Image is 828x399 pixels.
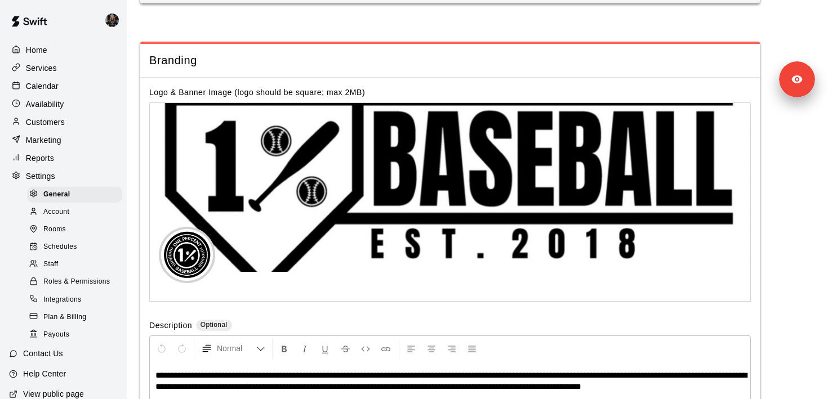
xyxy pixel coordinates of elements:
[9,168,118,185] a: Settings
[43,312,86,323] span: Plan & Billing
[295,338,314,358] button: Format Italics
[27,291,127,308] a: Integrations
[23,348,63,359] p: Contact Us
[43,189,70,200] span: General
[27,326,127,343] a: Payouts
[23,368,66,379] p: Help Center
[152,338,171,358] button: Undo
[315,338,335,358] button: Format Underline
[27,292,122,308] div: Integrations
[43,224,66,235] span: Rooms
[43,276,110,288] span: Roles & Permissions
[27,256,127,274] a: Staff
[27,327,122,343] div: Payouts
[26,44,47,56] p: Home
[462,338,482,358] button: Justify Align
[402,338,421,358] button: Left Align
[26,153,54,164] p: Reports
[26,116,65,128] p: Customers
[43,329,69,340] span: Payouts
[27,222,122,237] div: Rooms
[26,98,64,110] p: Availability
[442,338,461,358] button: Right Align
[275,338,294,358] button: Format Bold
[9,60,118,77] a: Services
[9,150,118,167] a: Reports
[149,320,192,333] label: Description
[27,239,122,255] div: Schedules
[27,203,127,221] a: Account
[422,338,441,358] button: Center Align
[105,14,119,27] img: Garrett & Sean 1on1 Lessons
[336,338,355,358] button: Format Strikethrough
[9,42,118,59] a: Home
[26,62,57,74] p: Services
[9,114,118,131] a: Customers
[9,132,118,149] a: Marketing
[201,321,228,329] span: Optional
[27,186,127,203] a: General
[27,310,122,325] div: Plan & Billing
[43,259,58,270] span: Staff
[356,338,375,358] button: Insert Code
[43,294,82,306] span: Integrations
[26,80,59,92] p: Calendar
[9,78,118,95] a: Calendar
[27,274,127,291] a: Roles & Permissions
[27,308,127,326] a: Plan & Billing
[103,9,127,32] div: Garrett & Sean 1on1 Lessons
[9,96,118,113] a: Availability
[217,343,256,354] span: Normal
[26,135,61,146] p: Marketing
[149,88,365,97] label: Logo & Banner Image (logo should be square; max 2MB)
[26,171,55,182] p: Settings
[27,221,127,239] a: Rooms
[27,274,122,290] div: Roles & Permissions
[27,204,122,220] div: Account
[43,207,69,218] span: Account
[43,241,77,253] span: Schedules
[149,53,751,68] span: Branding
[376,338,395,358] button: Insert Link
[27,187,122,203] div: General
[197,338,270,358] button: Formatting Options
[27,239,127,256] a: Schedules
[172,338,192,358] button: Redo
[27,257,122,272] div: Staff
